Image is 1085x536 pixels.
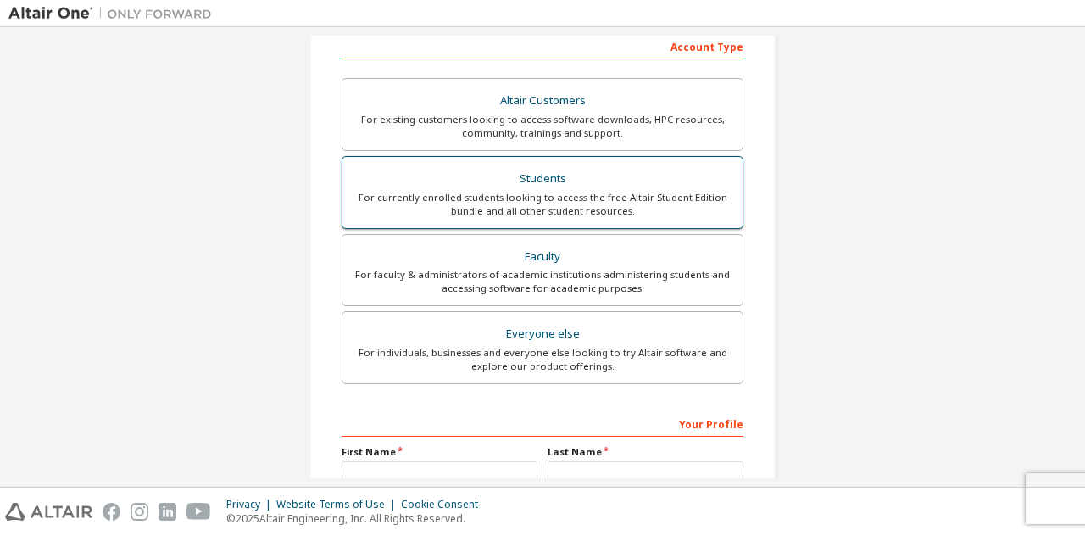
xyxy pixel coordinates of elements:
[226,498,276,511] div: Privacy
[548,445,743,459] label: Last Name
[353,268,732,295] div: For faculty & administrators of academic institutions administering students and accessing softwa...
[353,113,732,140] div: For existing customers looking to access software downloads, HPC resources, community, trainings ...
[5,503,92,521] img: altair_logo.svg
[353,89,732,113] div: Altair Customers
[342,410,743,437] div: Your Profile
[8,5,220,22] img: Altair One
[353,245,732,269] div: Faculty
[159,503,176,521] img: linkedin.svg
[353,191,732,218] div: For currently enrolled students looking to access the free Altair Student Edition bundle and all ...
[186,503,211,521] img: youtube.svg
[226,511,488,526] p: © 2025 Altair Engineering, Inc. All Rights Reserved.
[353,322,732,346] div: Everyone else
[103,503,120,521] img: facebook.svg
[342,445,537,459] label: First Name
[353,167,732,191] div: Students
[131,503,148,521] img: instagram.svg
[353,346,732,373] div: For individuals, businesses and everyone else looking to try Altair software and explore our prod...
[276,498,401,511] div: Website Terms of Use
[342,32,743,59] div: Account Type
[401,498,488,511] div: Cookie Consent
